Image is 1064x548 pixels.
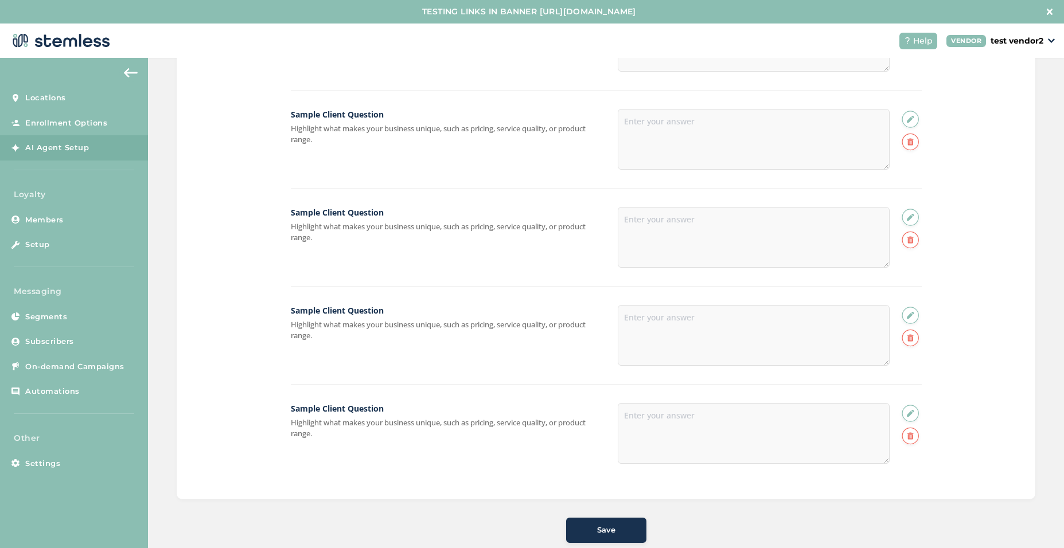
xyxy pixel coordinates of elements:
[25,386,80,397] span: Automations
[899,305,922,328] img: icon-circle-pen-0069d295.svg
[25,239,50,250] span: Setup
[25,311,67,323] span: Segments
[566,518,646,543] button: Save
[904,37,911,44] img: icon-help-white-03924b79.svg
[899,403,922,426] img: icon-circle-pen-0069d295.svg
[1048,38,1055,43] img: icon_down-arrow-small-66adaf34.svg
[1007,493,1064,548] iframe: Chat Widget
[291,403,384,414] label: Sample Client Question
[291,305,384,316] label: Sample Client Question
[1047,9,1053,14] img: icon-close-white-1ed751a3.svg
[899,426,922,449] img: icon-circle-remove-5fff29a6.svg
[899,207,922,230] img: icon-circle-pen-0069d295.svg
[25,118,107,129] span: Enrollment Options
[913,35,933,47] span: Help
[11,6,1047,18] label: TESTING LINKS IN BANNER [URL][DOMAIN_NAME]
[899,109,922,132] img: icon-circle-pen-0069d295.svg
[25,336,74,347] span: Subscribers
[899,132,922,155] img: icon-circle-remove-5fff29a6.svg
[291,319,595,342] label: Highlight what makes your business unique, such as pricing, service quality, or product range.
[25,214,64,226] span: Members
[291,417,595,440] label: Highlight what makes your business unique, such as pricing, service quality, or product range.
[291,221,595,244] label: Highlight what makes your business unique, such as pricing, service quality, or product range.
[291,109,384,120] label: Sample Client Question
[899,230,922,253] img: icon-circle-remove-5fff29a6.svg
[25,142,89,154] span: AI Agent Setup
[946,35,986,47] div: VENDOR
[25,361,124,373] span: On-demand Campaigns
[25,458,60,469] span: Settings
[899,328,922,351] img: icon-circle-remove-5fff29a6.svg
[9,29,110,52] img: logo-dark-0685b13c.svg
[597,524,615,536] span: Save
[25,92,66,104] span: Locations
[124,68,138,77] img: icon-arrow-back-accent-c549486e.svg
[991,35,1043,47] p: test vendor2
[291,123,595,146] label: Highlight what makes your business unique, such as pricing, service quality, or product range.
[291,207,384,218] label: Sample Client Question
